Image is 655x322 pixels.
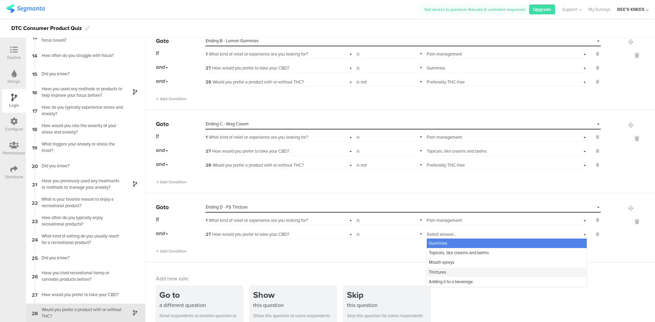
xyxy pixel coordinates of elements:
[206,217,207,224] span: 1
[163,37,169,45] span: to
[32,254,38,261] span: 25
[156,160,165,168] span: and
[156,49,205,58] div: If
[427,79,465,85] span: Preferably THC-free
[206,79,330,85] div: Would you prefer a product with or without THC?
[427,217,462,224] span: Pain management
[562,6,577,13] span: Support
[206,134,330,140] div: What kind of relief or experience are you looking for?
[32,272,38,280] span: 26
[356,65,360,71] span: is
[38,214,123,227] div: How often do you typically enjoy recreational products?
[156,230,165,237] span: and
[6,4,45,13] img: segmanta logo
[206,148,330,154] div: How would you prefer to take your CBD?
[163,203,169,212] span: to
[206,231,330,237] div: How would you prefer to take your CBD?
[206,134,207,140] span: 1
[427,134,462,140] span: Pain management
[206,51,330,57] div: What kind of relief or experience are you looking for?
[424,6,526,13] span: Get access to premium features & unlimited responses
[32,125,37,133] span: 18
[206,231,211,237] span: 27
[156,77,165,85] span: and
[38,255,123,261] div: Did you know?
[5,126,23,132] div: Configure
[206,162,211,168] span: 28
[38,52,123,59] div: How often do you struggle with focus?
[163,120,169,128] span: to
[429,269,446,275] span: Tinctures
[38,196,123,209] div: What is your favorite reason to enjoy a recreational product?
[38,86,123,98] div: Have you used any methods or products to help improve your focus before?
[156,120,163,128] span: Go
[253,289,337,301] div: Show
[356,231,360,237] span: is
[427,51,462,57] span: Pain management
[9,102,19,108] div: Logic
[3,150,25,156] div: Permissions
[206,65,289,71] span: How would you prefer to take your CBD?
[206,134,308,140] span: What kind of relief or experience are you looking for?
[32,291,38,298] span: 27
[8,78,20,85] div: Design
[32,33,37,41] span: 13
[206,217,330,224] div: What kind of relief or experience are you looking for?
[159,301,243,309] div: a different question
[206,51,308,57] span: What kind of relief or experience are you looking for?
[32,88,37,96] span: 16
[32,143,37,151] span: 19
[156,147,165,154] span: and
[156,37,163,45] span: Go
[32,180,37,188] span: 21
[206,65,330,71] div: How would you prefer to take your CBD?
[38,163,123,169] div: Did you know?
[38,306,123,319] div: Would you prefer a product with or without THC?
[156,63,165,71] span: and
[156,132,205,141] div: If
[156,215,205,224] div: If
[206,121,249,127] span: Ending C - Mag Cream
[38,71,123,77] div: Did you know?
[32,217,38,225] span: 23
[206,231,289,237] span: How would you prefer to take your CBD?
[206,79,304,85] span: Would you prefer a product with or without THC?
[206,79,211,85] span: 28
[206,65,211,71] span: 27
[533,6,551,13] span: Upgrade
[347,289,431,301] div: Skip
[206,148,211,154] span: 27
[32,309,38,317] span: 28
[159,289,243,301] div: Go to
[7,55,21,61] div: Outline
[617,6,644,13] div: BEE’S KNEES
[427,231,456,237] span: Select answer...
[206,148,289,154] span: How would you prefer to take your CBD?
[356,51,360,57] span: is
[156,275,645,282] div: Add new rule:
[32,70,37,77] span: 15
[356,162,367,168] span: is not
[253,301,337,309] div: this question
[427,162,465,168] span: Preferably THC-free
[206,217,308,224] span: What kind of relief or experience are you looking for?
[5,174,23,180] div: Distribute
[427,148,487,154] span: Topicals, like creams and balms
[356,148,360,154] span: is
[156,203,163,212] span: Go
[38,291,123,298] div: How would you prefer to take your CBD?
[429,259,454,265] span: Mouth sprays
[356,134,360,140] span: is
[156,248,187,254] span: Add Condition
[156,96,187,102] span: Add Condition
[38,104,123,117] div: How do you typically experience stress and anxiety?
[38,122,123,135] div: How would you rate the severity of your stress and anxiety?
[427,65,445,71] span: Gummies
[206,204,248,210] span: Ending D - FS Tincture
[347,301,431,309] div: this question
[32,199,38,206] span: 22
[429,240,447,246] span: Gummies
[206,162,304,168] span: Would you prefer a product with or without THC?
[356,79,367,85] span: is not
[206,37,259,44] span: Ending B - Lemon Gummies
